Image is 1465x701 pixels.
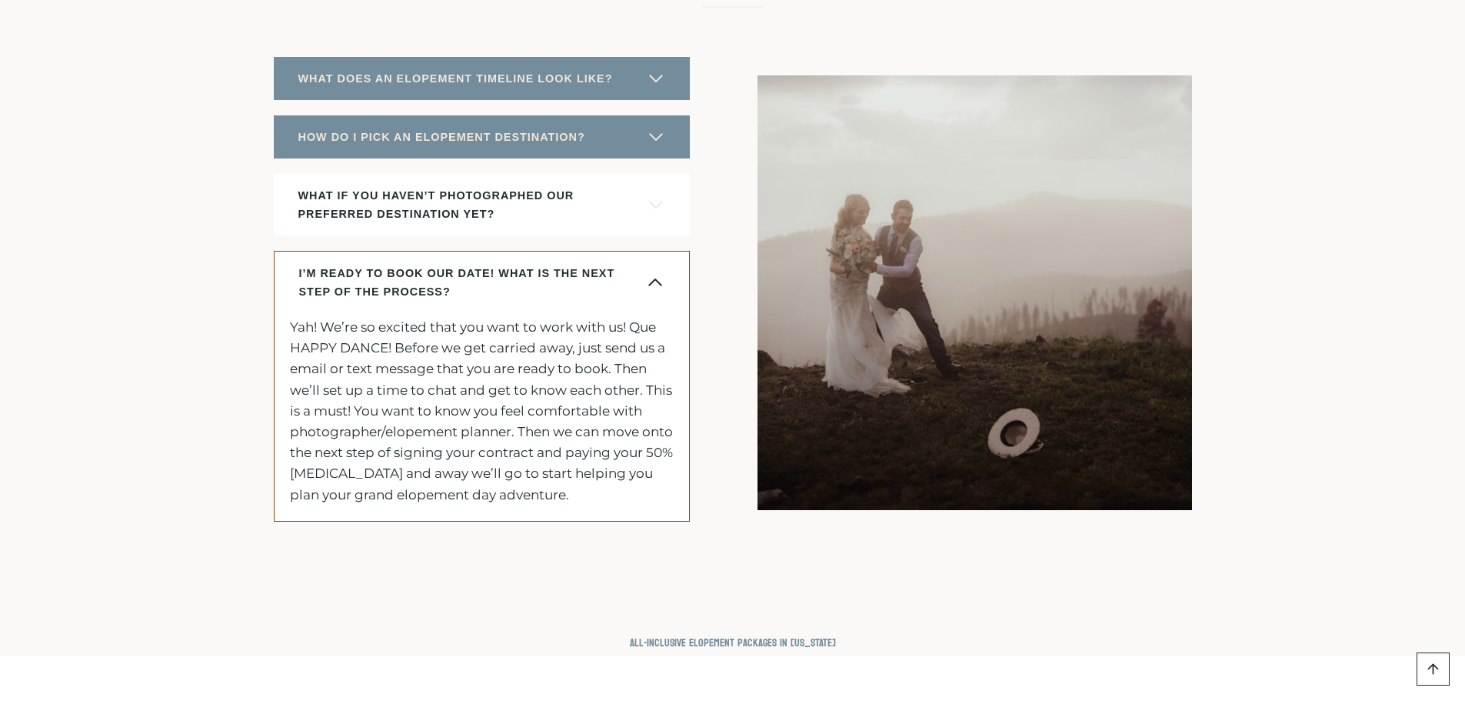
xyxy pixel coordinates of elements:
button: I’M READY TO BOOK OUR DATE! WHAT IS THE NEXT STEP OF THE PROCESS? [274,251,690,313]
button: HOW DO I PICK AN ELOPEMENT DESTINATION? [274,115,690,159]
div: I’M READY TO BOOK OUR DATE! WHAT IS THE NEXT STEP OF THE PROCESS? [274,313,690,522]
a: Scroll to top [1417,653,1450,686]
p: Yah! We’re so excited that you want to work with us! Que HAPPY DANCE! Before we get carried away,... [290,317,674,506]
span: WHAT DOES AN ELOPEMENT TIMELINE LOOK LIKE? [298,69,613,88]
img: Groom helping bride when her hat blew off her head on their Montana mountain peak all inclusive e... [757,75,1192,510]
span: WHAT IF YOU HAVEN’T PHOTOGRAPHED OUR PREFERRED DESTINATION YET? [298,186,639,223]
button: WHAT DOES AN ELOPEMENT TIMELINE LOOK LIKE? [274,57,690,100]
button: WHAT IF YOU HAVEN’T PHOTOGRAPHED OUR PREFERRED DESTINATION YET? [274,174,690,235]
span: I’M READY TO BOOK OUR DATE! WHAT IS THE NEXT STEP OF THE PROCESS? [299,264,638,301]
span: HOW DO I PICK AN ELOPEMENT DESTINATION? [298,128,585,146]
